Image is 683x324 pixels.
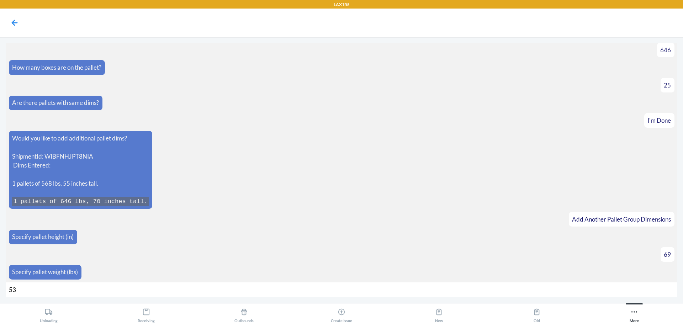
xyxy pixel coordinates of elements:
button: Receiving [97,303,195,323]
code: 1 pallets of 646 lbs, 70 inches tall. [12,197,149,206]
p: ShipmentId: WIBFNHJPT8NIA Dims Entered: [12,152,149,170]
span: 25 [664,81,671,89]
span: 646 [660,46,671,54]
span: Add Another Pallet Group Dimensions [572,216,671,223]
p: 1 pallets of 568 lbs, 55 inches tall. [12,179,149,188]
span: I'm Done [647,117,671,124]
div: Outbounds [234,305,254,323]
p: Are there pallets with same dims? [12,98,99,107]
button: Old [488,303,585,323]
div: Receiving [138,305,155,323]
button: More [586,303,683,323]
p: Specify pallet weight (lbs) [12,267,78,277]
p: LAX1RS [334,1,349,8]
div: Create Issue [331,305,352,323]
div: Old [533,305,541,323]
p: Would you like to add additional pallet dims? [12,134,149,143]
button: Create Issue [293,303,390,323]
div: More [630,305,639,323]
span: 69 [664,251,671,258]
div: Unloading [40,305,58,323]
p: How many boxes are on the pallet? [12,63,101,72]
div: New [435,305,443,323]
button: New [390,303,488,323]
p: Specify pallet height (in) [12,232,74,241]
button: Outbounds [195,303,293,323]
